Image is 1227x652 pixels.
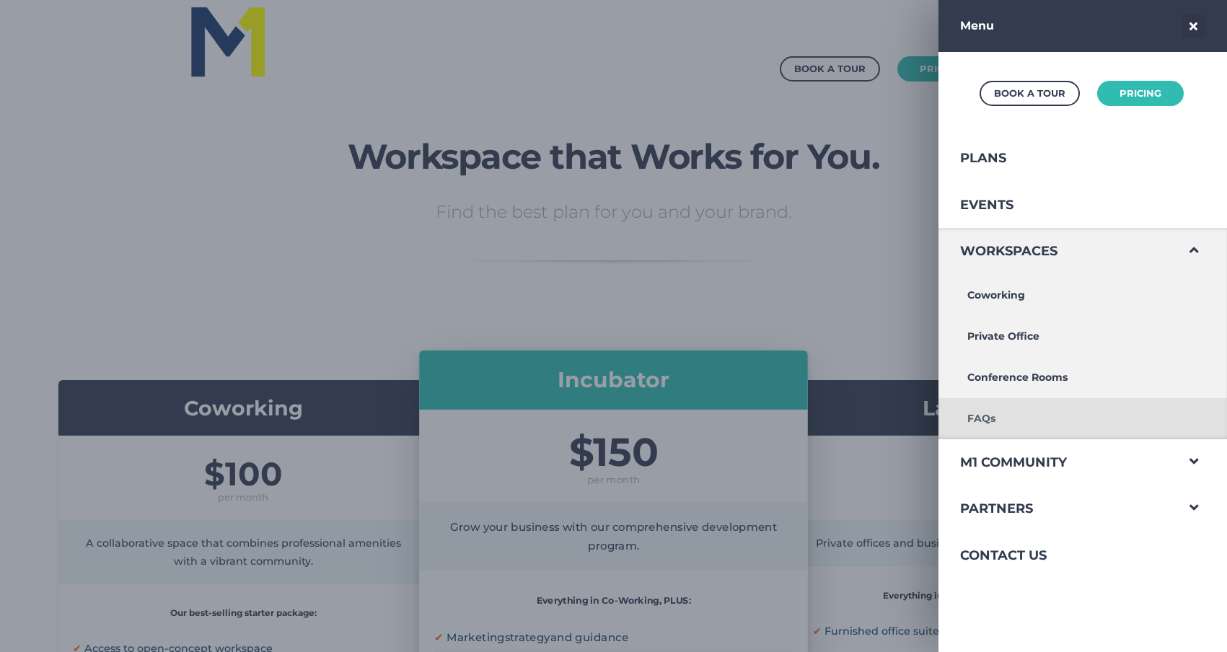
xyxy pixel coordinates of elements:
a: Contact Us [938,532,1175,579]
div: Book a Tour [994,84,1065,102]
a: Events [938,182,1175,229]
a: Book a Tour [980,81,1080,106]
a: Private Office [938,316,1175,357]
a: Coworking [938,275,1175,316]
a: Pricing [1097,81,1184,106]
a: Partners [938,485,1175,532]
a: M1 Community [938,439,1175,486]
a: FAQs [938,398,1175,439]
div: Navigation Menu [938,135,1227,578]
strong: Menu [960,19,994,32]
a: Workspaces [938,228,1175,275]
a: Conference Rooms [938,357,1175,398]
a: Plans [938,135,1175,182]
